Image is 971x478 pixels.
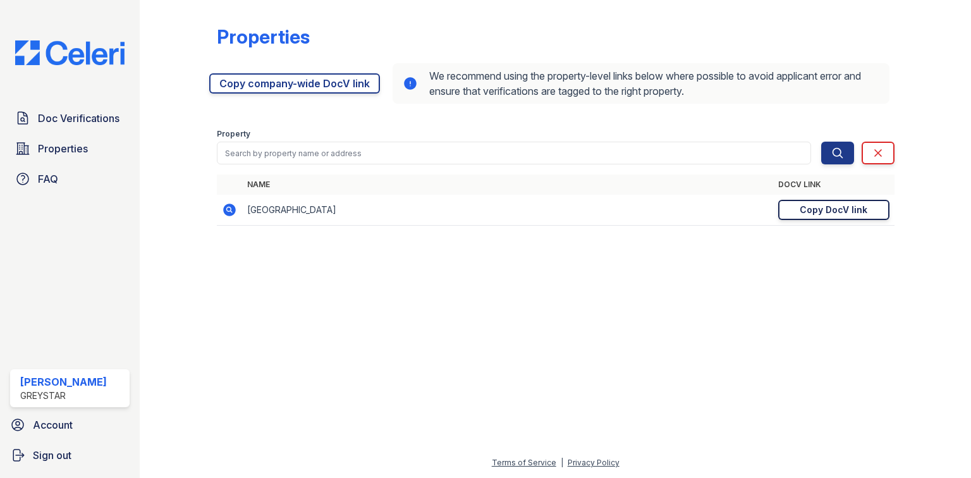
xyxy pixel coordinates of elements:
a: Sign out [5,443,135,468]
a: FAQ [10,166,130,192]
td: [GEOGRAPHIC_DATA] [242,195,773,226]
a: Privacy Policy [568,458,620,467]
a: Copy DocV link [778,200,889,220]
div: We recommend using the property-level links below where possible to avoid applicant error and ens... [393,63,889,104]
a: Terms of Service [492,458,556,467]
div: Copy DocV link [800,204,867,216]
a: Properties [10,136,130,161]
div: | [561,458,563,467]
a: Doc Verifications [10,106,130,131]
span: Properties [38,141,88,156]
span: Sign out [33,448,71,463]
span: Account [33,417,73,432]
input: Search by property name or address [217,142,811,164]
img: CE_Logo_Blue-a8612792a0a2168367f1c8372b55b34899dd931a85d93a1a3d3e32e68fde9ad4.png [5,40,135,65]
div: Greystar [20,389,107,402]
a: Copy company-wide DocV link [209,73,380,94]
a: Account [5,412,135,438]
th: DocV Link [773,175,895,195]
div: Properties [217,25,310,48]
span: Doc Verifications [38,111,119,126]
th: Name [242,175,773,195]
label: Property [217,129,250,139]
span: FAQ [38,171,58,187]
div: [PERSON_NAME] [20,374,107,389]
